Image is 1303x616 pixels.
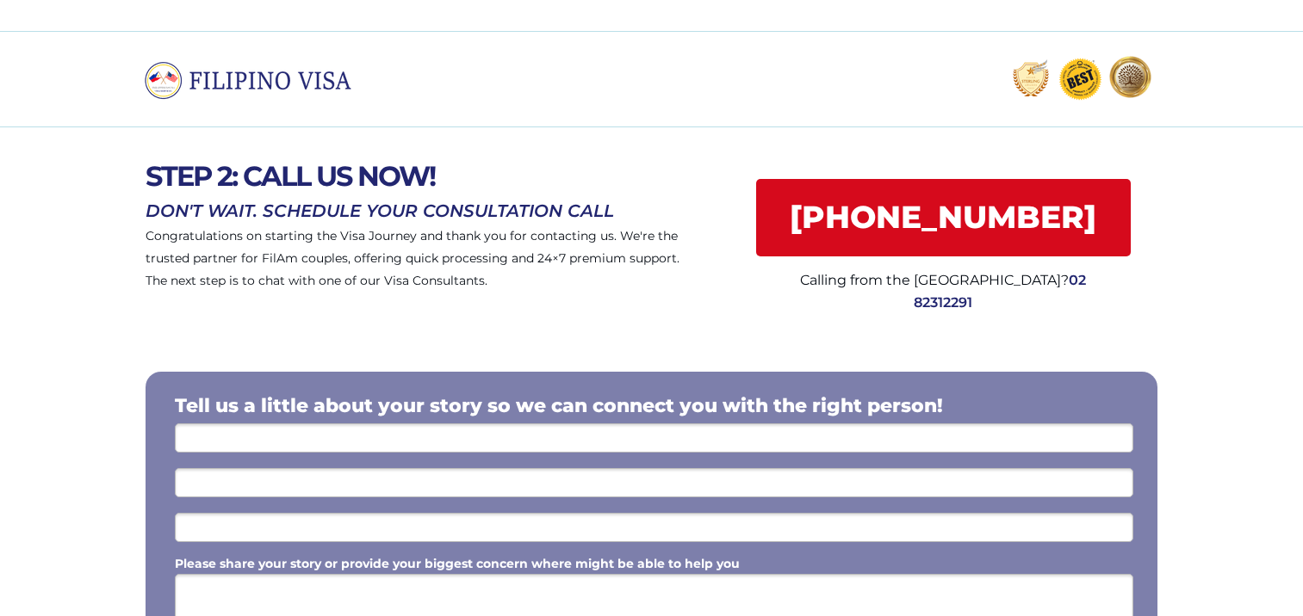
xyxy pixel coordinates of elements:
[756,179,1131,256] a: [PHONE_NUMBER]
[756,199,1131,236] span: [PHONE_NUMBER]
[800,272,1069,288] span: Calling from the [GEOGRAPHIC_DATA]?
[146,200,614,221] span: DON'T WAIT. SCHEDULE YOUR CONSULTATION CALL
[175,556,740,571] span: Please share your story or provide your biggest concern where might be able to help you
[146,159,435,193] span: STEP 2: CALL US NOW!
[175,394,943,417] span: Tell us a little about your story so we can connect you with the right person!
[146,228,679,288] span: Congratulations on starting the Visa Journey and thank you for contacting us. We're the trusted p...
